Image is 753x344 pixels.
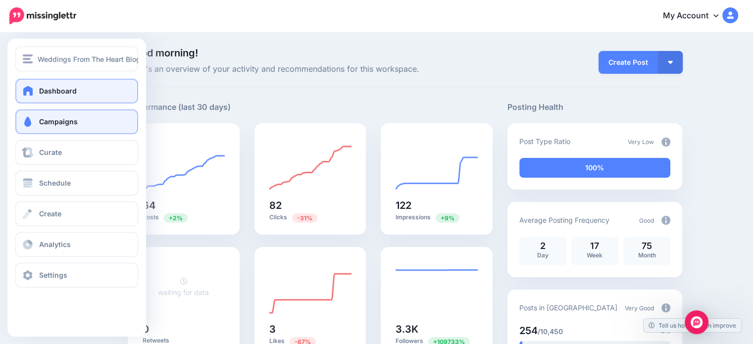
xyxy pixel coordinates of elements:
[661,216,670,225] img: info-circle-grey.png
[15,171,138,196] a: Schedule
[269,213,351,222] p: Clicks
[39,209,61,218] span: Create
[685,310,708,334] div: Open Intercom Messenger
[668,61,673,64] img: arrow-down-white.png
[15,140,138,165] a: Curate
[128,63,493,76] span: Here's an overview of your activity and recommendations for this workspace.
[396,200,478,210] h5: 122
[39,87,77,95] span: Dashboard
[599,51,658,74] a: Create Post
[15,263,138,288] a: Settings
[524,242,561,250] p: 2
[9,7,76,24] img: Missinglettr
[269,324,351,334] h5: 3
[158,277,209,296] a: waiting for data
[396,324,478,334] h5: 3.3K
[628,242,665,250] p: 75
[587,251,602,259] span: Week
[143,324,225,334] h5: 0
[15,47,138,71] button: Weddings From The Heart Blog
[625,304,654,312] span: Very Good
[39,240,71,248] span: Analytics
[396,213,478,222] p: Impressions
[628,138,654,146] span: Very Low
[15,201,138,226] a: Create
[538,327,563,336] span: /10,450
[15,232,138,257] a: Analytics
[537,251,549,259] span: Day
[39,117,78,126] span: Campaigns
[164,213,188,223] span: Previous period: 63
[653,4,738,28] a: My Account
[143,213,225,222] p: Posts
[519,158,670,178] div: 100% of your posts in the last 30 days have been from Drip Campaigns
[576,242,613,250] p: 17
[519,302,617,313] p: Posts in [GEOGRAPHIC_DATA]
[39,148,62,156] span: Curate
[15,109,138,134] a: Campaigns
[638,251,655,259] span: Month
[128,47,198,59] span: Good morning!
[39,271,67,279] span: Settings
[38,53,141,65] span: Weddings From The Heart Blog
[639,217,654,224] span: Good
[661,303,670,312] img: info-circle-grey.png
[128,101,231,113] h5: Performance (last 30 days)
[436,213,459,223] span: Previous period: 112
[661,138,670,147] img: info-circle-grey.png
[269,200,351,210] h5: 82
[519,136,570,147] p: Post Type Ratio
[143,200,225,210] h5: 64
[23,54,33,63] img: menu.png
[519,325,538,337] span: 254
[39,179,71,187] span: Schedule
[644,319,741,332] a: Tell us how we can improve
[519,214,609,226] p: Average Posting Frequency
[292,213,317,223] span: Previous period: 119
[507,101,682,113] h5: Posting Health
[15,79,138,103] a: Dashboard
